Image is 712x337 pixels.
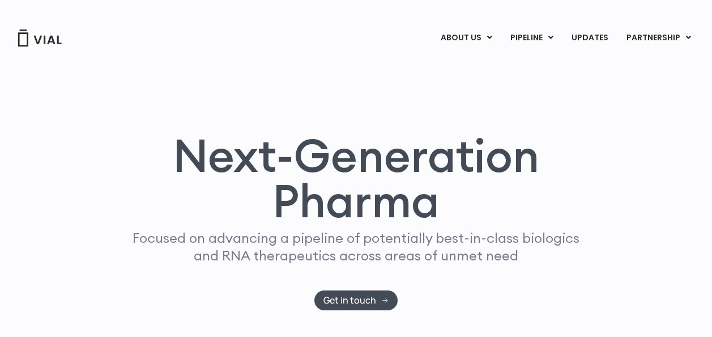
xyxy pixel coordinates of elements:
span: Get in touch [323,296,376,305]
h1: Next-Generation Pharma [111,133,602,224]
a: ABOUT USMenu Toggle [432,28,501,48]
a: Get in touch [314,290,398,310]
img: Vial Logo [17,30,62,47]
a: PARTNERSHIPMenu Toggle [617,28,700,48]
a: UPDATES [562,28,617,48]
p: Focused on advancing a pipeline of potentially best-in-class biologics and RNA therapeutics acros... [128,229,585,264]
a: PIPELINEMenu Toggle [501,28,562,48]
